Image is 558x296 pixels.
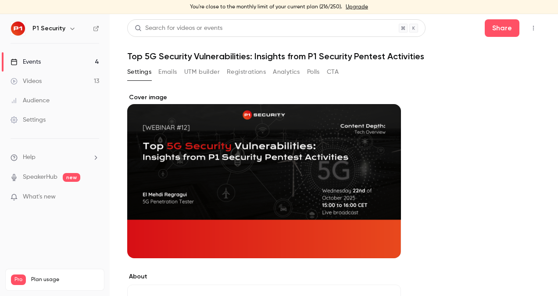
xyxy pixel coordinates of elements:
[127,93,401,258] section: Cover image
[11,116,46,124] div: Settings
[11,274,26,285] span: Pro
[327,65,339,79] button: CTA
[23,153,36,162] span: Help
[11,153,99,162] li: help-dropdown-opener
[127,272,401,281] label: About
[11,22,25,36] img: P1 Security
[31,276,99,283] span: Plan usage
[184,65,220,79] button: UTM builder
[11,58,41,66] div: Events
[32,24,65,33] h6: P1 Security
[127,65,151,79] button: Settings
[485,19,519,37] button: Share
[135,24,222,33] div: Search for videos or events
[11,77,42,86] div: Videos
[346,4,368,11] a: Upgrade
[127,51,540,61] h1: Top 5G Security Vulnerabilities: Insights from P1 Security Pentest Activities
[11,96,50,105] div: Audience
[127,93,401,102] label: Cover image
[158,65,177,79] button: Emails
[273,65,300,79] button: Analytics
[307,65,320,79] button: Polls
[23,192,56,202] span: What's new
[227,65,266,79] button: Registrations
[63,173,80,182] span: new
[23,173,57,182] a: SpeakerHub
